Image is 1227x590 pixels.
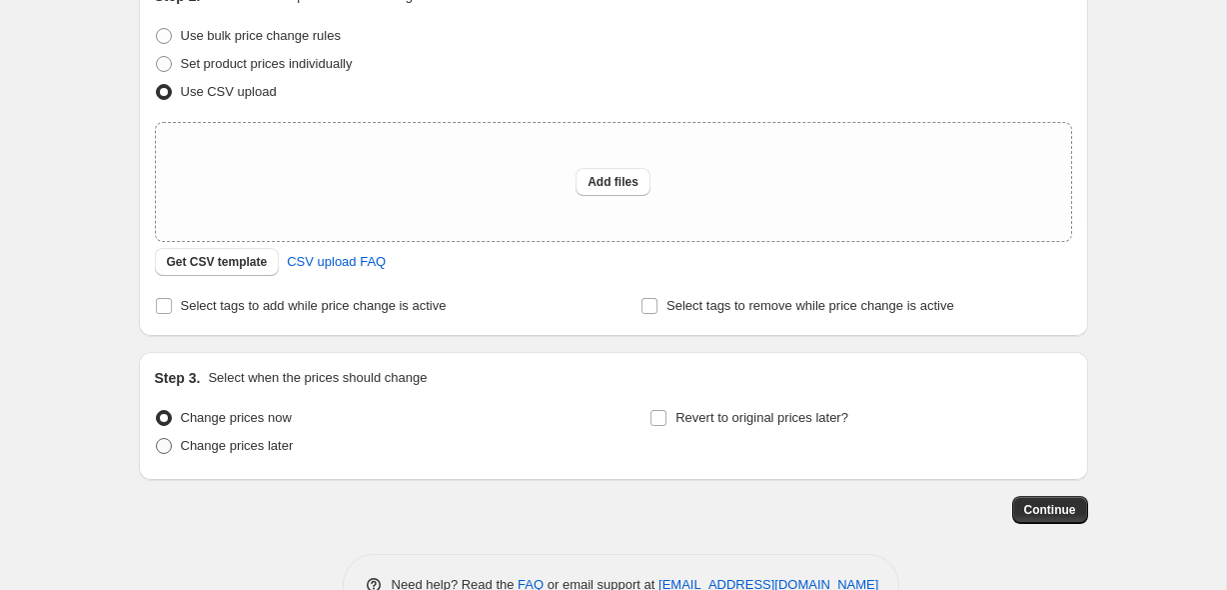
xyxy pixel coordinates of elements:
span: Select tags to remove while price change is active [666,298,954,313]
span: Get CSV template [167,254,268,270]
button: Add files [576,168,650,196]
span: CSV upload FAQ [287,252,386,272]
span: Set product prices individually [181,56,353,71]
span: Revert to original prices later? [675,410,848,425]
span: Change prices now [181,410,292,425]
h2: Step 3. [155,368,201,388]
span: Use CSV upload [181,84,277,99]
a: CSV upload FAQ [275,246,398,278]
button: Get CSV template [155,248,280,276]
span: Select tags to add while price change is active [181,298,447,313]
span: Continue [1024,502,1076,518]
span: Use bulk price change rules [181,28,341,43]
p: Select when the prices should change [208,368,427,388]
span: Add files [588,174,638,190]
span: Change prices later [181,438,294,453]
button: Continue [1012,496,1088,524]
